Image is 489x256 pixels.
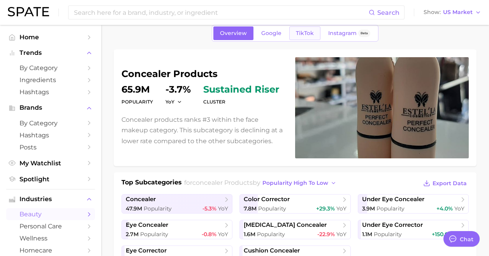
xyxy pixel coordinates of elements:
a: personal care [6,220,95,232]
a: TikTok [289,26,320,40]
span: Popularity [374,231,402,238]
span: sustained riser [203,85,279,94]
a: Spotlight [6,173,95,185]
span: under eye corrector [362,221,423,229]
span: by Category [19,64,82,72]
a: color corrector7.8m Popularity+29.3% YoY [239,194,350,214]
span: concealer products [192,179,253,186]
span: +29.3% [316,205,335,212]
a: Ingredients [6,74,95,86]
span: beauty [19,210,82,218]
button: YoY [165,98,182,105]
button: Trends [6,47,95,59]
span: Export Data [433,180,467,187]
span: under eye concealer [362,196,424,203]
span: Overview [220,30,247,37]
a: eye concealer2.7m Popularity-0.8% YoY [121,220,232,239]
span: -0.8% [202,231,216,238]
span: Trends [19,49,82,56]
input: Search here for a brand, industry, or ingredient [73,6,369,19]
span: Instagram [328,30,357,37]
button: ShowUS Market [422,7,483,18]
span: Beta [361,30,368,37]
a: [MEDICAL_DATA] concealer1.6m Popularity-22.9% YoY [239,220,350,239]
span: YoY [336,231,347,238]
span: +150.0% [432,231,453,238]
a: beauty [6,208,95,220]
span: [MEDICAL_DATA] concealer [244,221,327,229]
span: Ingredients [19,76,82,84]
span: personal care [19,223,82,230]
a: Overview [213,26,253,40]
span: Hashtags [19,132,82,139]
span: wellness [19,235,82,242]
span: for by [184,179,339,186]
span: +4.0% [436,205,453,212]
span: Popularity [257,231,285,238]
span: Popularity [144,205,172,212]
h1: Top Subcategories [121,178,182,189]
h1: concealer products [121,69,286,79]
span: Google [261,30,281,37]
span: TikTok [296,30,314,37]
span: Brands [19,104,82,111]
dd: 65.9m [121,85,153,94]
span: homecare [19,247,82,254]
span: eye concealer [126,221,168,229]
span: Show [424,10,441,14]
a: Hashtags [6,129,95,141]
dt: cluster [203,97,279,107]
span: concealer [126,196,156,203]
dt: Popularity [121,97,153,107]
dd: -3.7% [165,85,191,94]
a: under eye corrector1.1m Popularity+150.0% YoY [358,220,469,239]
button: popularity high to low [260,178,339,188]
span: Popularity [140,231,168,238]
span: -5.3% [202,205,216,212]
button: Industries [6,193,95,205]
span: Popularity [258,205,286,212]
span: YoY [218,205,228,212]
img: SPATE [8,7,49,16]
a: by Category [6,62,95,74]
span: 7.8m [244,205,257,212]
span: YoY [336,205,347,212]
span: YoY [454,231,464,238]
span: color corrector [244,196,290,203]
a: Home [6,31,95,43]
a: under eye concealer3.9m Popularity+4.0% YoY [358,194,469,214]
span: Popularity [376,205,405,212]
span: US Market [443,10,473,14]
a: Google [255,26,288,40]
span: YoY [454,205,464,212]
span: eye corrector [126,247,167,254]
span: Industries [19,196,82,203]
span: Spotlight [19,175,82,183]
a: My Watchlist [6,157,95,169]
a: Posts [6,141,95,153]
span: 2.7m [126,231,139,238]
span: 47.9m [126,205,142,212]
span: Home [19,33,82,41]
span: 3.9m [362,205,375,212]
a: Hashtags [6,86,95,98]
span: 1.1m [362,231,372,238]
p: Concealer products ranks #3 within the face makeup category. This subcategory is declining at a l... [121,114,286,146]
a: wellness [6,232,95,244]
span: YoY [218,231,228,238]
span: popularity high to low [262,180,328,186]
span: My Watchlist [19,160,82,167]
span: by Category [19,119,82,127]
span: -22.9% [317,231,335,238]
a: by Category [6,117,95,129]
span: Posts [19,144,82,151]
span: Hashtags [19,88,82,96]
span: YoY [165,98,174,105]
a: concealer47.9m Popularity-5.3% YoY [121,194,232,214]
span: 1.6m [244,231,255,238]
span: Search [377,9,399,16]
span: cushion concealer [244,247,300,254]
button: Brands [6,102,95,114]
a: InstagramBeta [322,26,377,40]
button: Export Data [421,178,469,189]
